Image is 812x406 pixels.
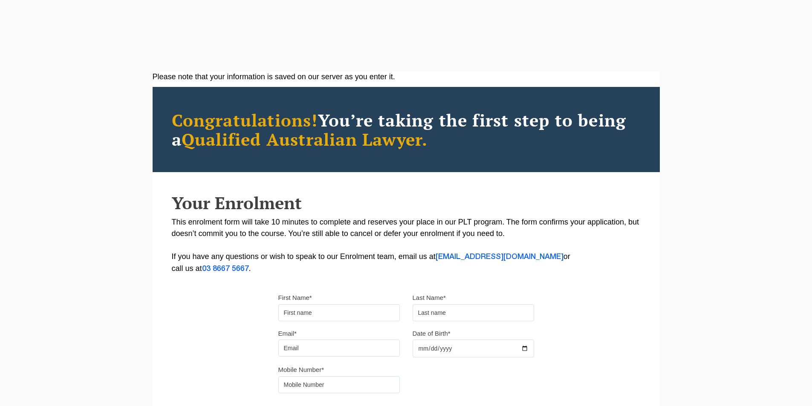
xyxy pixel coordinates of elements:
a: 03 8667 5667 [202,265,249,272]
label: First Name* [278,294,312,302]
input: First name [278,304,400,321]
input: Email [278,340,400,357]
input: Mobile Number [278,376,400,393]
p: This enrolment form will take 10 minutes to complete and reserves your place in our PLT program. ... [172,216,641,275]
label: Last Name* [413,294,446,302]
input: Last name [413,304,534,321]
h2: You’re taking the first step to being a [172,110,641,149]
a: [EMAIL_ADDRESS][DOMAIN_NAME] [436,253,563,260]
label: Mobile Number* [278,366,324,374]
div: Please note that your information is saved on our server as you enter it. [153,71,660,83]
label: Date of Birth* [413,329,451,338]
label: Email* [278,329,297,338]
h2: Your Enrolment [172,193,641,212]
span: Congratulations! [172,109,318,131]
span: Qualified Australian Lawyer. [182,128,428,150]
